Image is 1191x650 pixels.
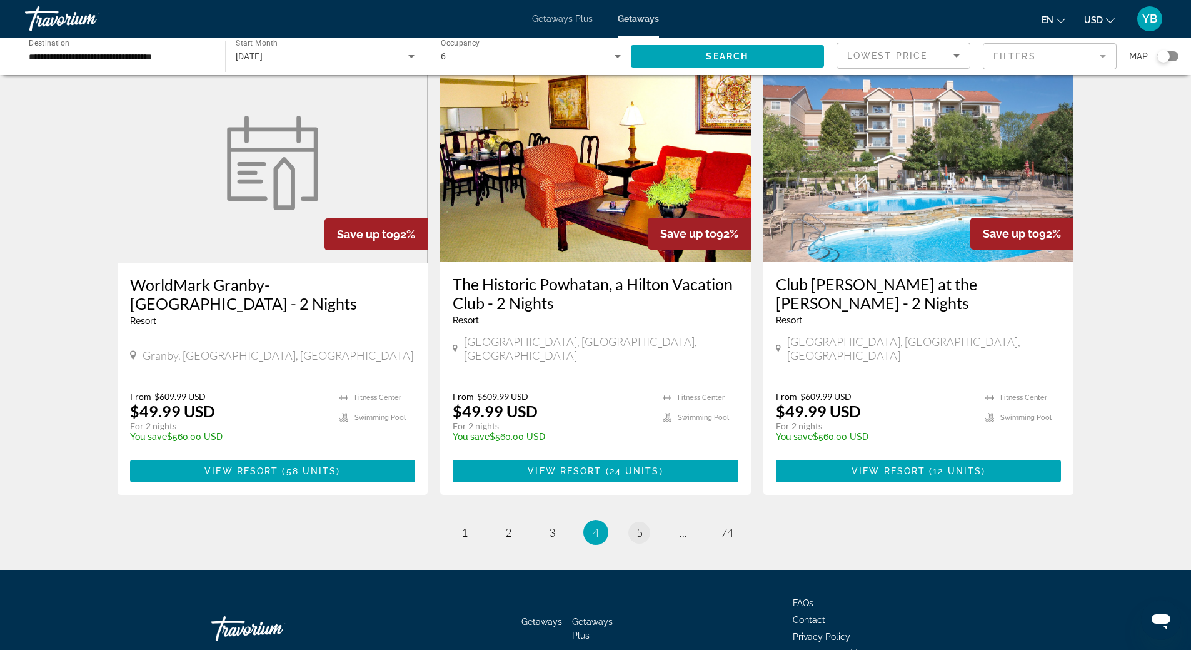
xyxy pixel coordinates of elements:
span: From [130,391,151,402]
a: Contact [793,615,825,625]
span: Search [706,51,748,61]
button: Filter [983,43,1117,70]
p: $49.99 USD [453,402,538,420]
span: Lowest Price [847,51,927,61]
span: en [1042,15,1053,25]
span: Save up to [983,227,1039,240]
p: $560.00 USD [776,432,973,442]
img: 1046I01X.jpg [440,62,751,262]
p: For 2 nights [453,420,650,432]
span: Save up to [337,228,393,241]
span: USD [1084,15,1103,25]
span: 58 units [286,466,337,476]
button: View Resort(24 units) [453,460,738,482]
span: 5 [636,526,643,539]
a: FAQs [793,598,813,608]
button: Search [631,45,825,68]
span: Destination [29,38,69,47]
span: ... [680,526,687,539]
span: Fitness Center [1000,394,1047,402]
a: Getaways Plus [572,617,613,641]
p: $560.00 USD [453,432,650,442]
span: Fitness Center [354,394,401,402]
span: From [776,391,797,402]
a: Getaways [618,14,659,24]
span: ( ) [601,466,663,476]
div: 92% [970,218,1073,250]
img: 3294O01X.jpg [763,62,1074,262]
p: For 2 nights [130,420,328,432]
p: $49.99 USD [130,402,215,420]
span: View Resort [204,466,278,476]
span: 4 [593,526,599,539]
a: Getaways Plus [532,14,593,24]
span: Resort [453,315,479,325]
span: You save [130,432,167,442]
span: Start Month [236,39,278,48]
span: 3 [549,526,555,539]
span: 12 units [933,466,982,476]
img: week.svg [219,116,326,210]
span: 24 units [610,466,660,476]
a: Getaways [521,617,562,627]
span: Resort [130,316,156,326]
span: [GEOGRAPHIC_DATA], [GEOGRAPHIC_DATA], [GEOGRAPHIC_DATA] [464,335,738,362]
span: 2 [505,526,511,539]
a: Privacy Policy [793,632,850,642]
span: YB [1142,13,1157,25]
span: [DATE] [236,51,263,61]
div: 92% [324,218,428,250]
span: 1 [461,526,468,539]
mat-select: Sort by [847,48,960,63]
span: You save [776,432,813,442]
span: You save [453,432,490,442]
span: [GEOGRAPHIC_DATA], [GEOGRAPHIC_DATA], [GEOGRAPHIC_DATA] [787,335,1062,362]
span: Map [1129,48,1148,65]
span: Fitness Center [678,394,725,402]
a: WorldMark Granby-[GEOGRAPHIC_DATA] - 2 Nights [130,275,416,313]
button: Change language [1042,11,1065,29]
span: View Resort [852,466,925,476]
span: Granby, [GEOGRAPHIC_DATA], [GEOGRAPHIC_DATA] [143,348,413,362]
span: $609.99 USD [154,391,206,402]
button: View Resort(12 units) [776,460,1062,482]
span: View Resort [528,466,601,476]
span: Save up to [660,227,716,240]
p: $560.00 USD [130,432,328,442]
span: $609.99 USD [477,391,528,402]
a: The Historic Powhatan, a Hilton Vacation Club - 2 Nights [453,275,738,312]
a: Travorium [211,610,336,647]
button: View Resort(58 units) [130,460,416,482]
a: Travorium [25,3,150,35]
span: Occupancy [441,39,480,48]
a: Club [PERSON_NAME] at the [PERSON_NAME] - 2 Nights [776,275,1062,312]
p: For 2 nights [776,420,973,432]
button: Change currency [1084,11,1115,29]
span: Swimming Pool [1000,414,1052,422]
span: Resort [776,315,802,325]
div: 92% [648,218,751,250]
span: Swimming Pool [354,414,406,422]
span: From [453,391,474,402]
p: $49.99 USD [776,402,861,420]
span: Swimming Pool [678,414,729,422]
span: ( ) [925,466,985,476]
span: $609.99 USD [800,391,852,402]
span: 6 [441,51,446,61]
button: User Menu [1133,6,1166,32]
span: 74 [721,526,733,539]
nav: Pagination [118,520,1074,545]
